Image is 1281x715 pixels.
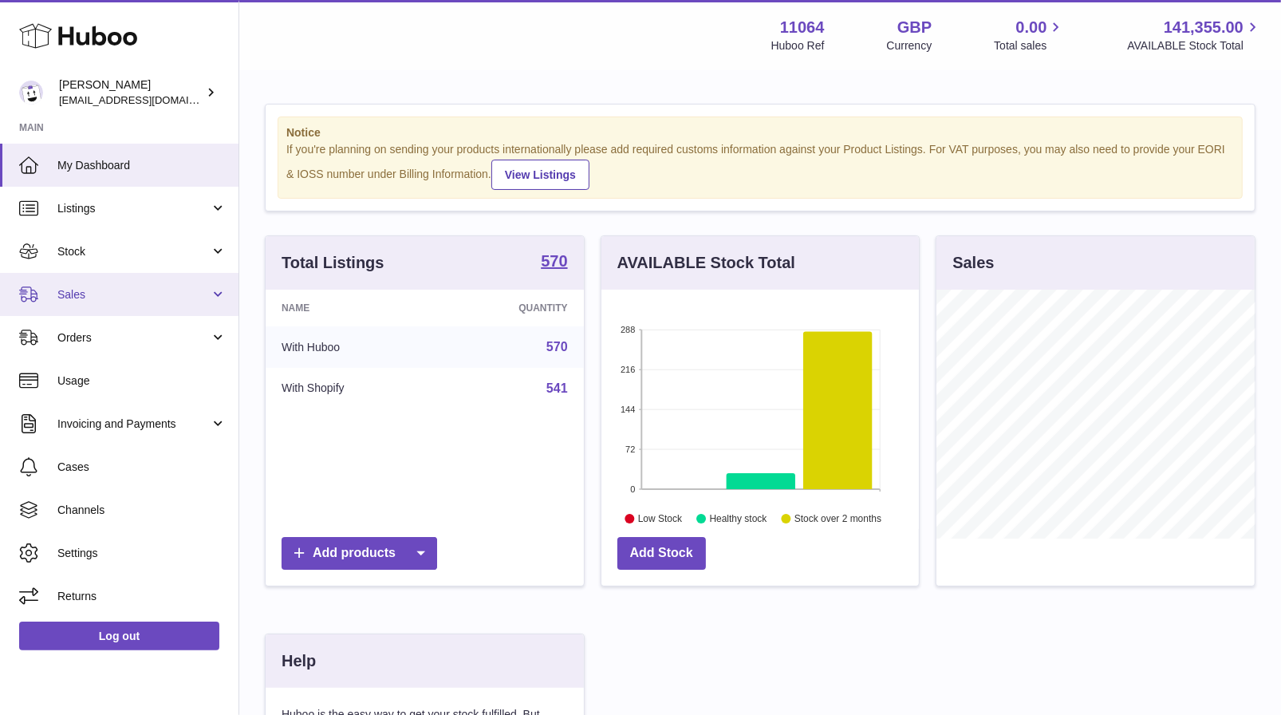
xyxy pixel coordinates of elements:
strong: GBP [897,17,932,38]
span: Cases [57,460,227,475]
div: If you're planning on sending your products internationally please add required customs informati... [286,142,1234,190]
a: View Listings [491,160,589,190]
h3: AVAILABLE Stock Total [617,252,795,274]
a: 541 [546,381,568,395]
span: 0.00 [1016,17,1047,38]
a: 570 [541,253,567,272]
span: Invoicing and Payments [57,417,210,432]
div: Huboo Ref [771,38,825,53]
img: imichellrs@gmail.com [19,81,43,105]
h3: Sales [952,252,994,274]
text: Stock over 2 months [794,513,881,524]
text: 72 [625,444,635,454]
text: 216 [621,365,635,374]
div: [PERSON_NAME] [59,77,203,108]
span: Total sales [994,38,1065,53]
div: Currency [887,38,932,53]
a: 0.00 Total sales [994,17,1065,53]
text: 0 [630,484,635,494]
text: 144 [621,405,635,414]
strong: Notice [286,125,1234,140]
span: Listings [57,201,210,216]
span: Returns [57,589,227,604]
span: [EMAIL_ADDRESS][DOMAIN_NAME] [59,93,235,106]
text: Healthy stock [709,513,767,524]
a: 570 [546,340,568,354]
th: Quantity [437,290,584,326]
span: Settings [57,546,227,561]
span: Stock [57,244,210,259]
strong: 570 [541,253,567,269]
a: 141,355.00 AVAILABLE Stock Total [1127,17,1262,53]
text: Low Stock [638,513,683,524]
span: My Dashboard [57,158,227,173]
td: With Huboo [266,326,437,368]
td: With Shopify [266,368,437,409]
th: Name [266,290,437,326]
strong: 11064 [780,17,825,38]
a: Add Stock [617,537,706,570]
h3: Help [282,650,316,672]
text: 288 [621,325,635,334]
span: 141,355.00 [1164,17,1244,38]
span: Channels [57,503,227,518]
span: Orders [57,330,210,346]
a: Add products [282,537,437,570]
a: Log out [19,622,219,650]
span: Usage [57,373,227,389]
h3: Total Listings [282,252,384,274]
span: Sales [57,287,210,302]
span: AVAILABLE Stock Total [1127,38,1262,53]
